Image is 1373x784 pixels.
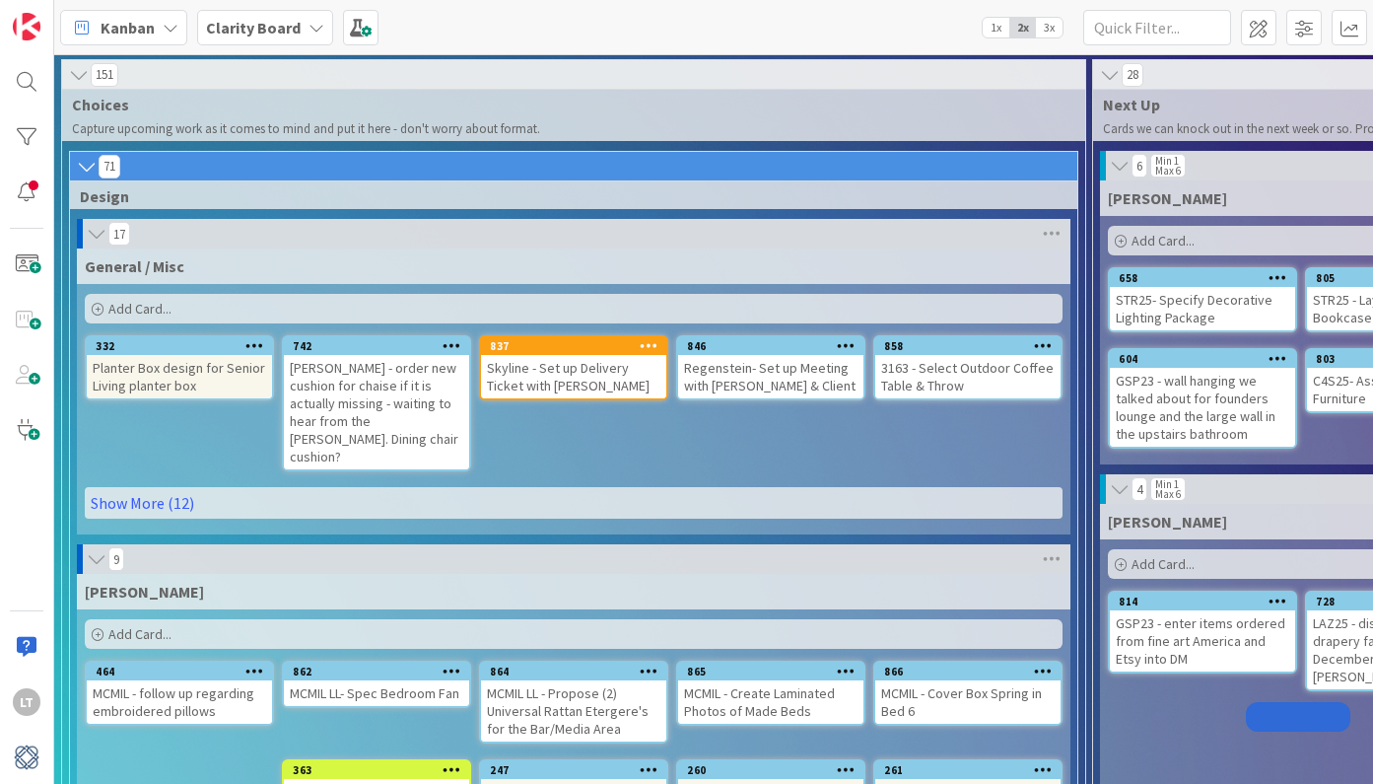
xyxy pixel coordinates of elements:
div: 814 [1110,593,1295,610]
span: 4 [1132,477,1147,501]
div: 332 [87,337,272,355]
div: 464 [96,665,272,678]
span: MCMIL McMillon [85,582,204,602]
div: 865 [687,665,863,678]
div: GSP23 - wall hanging we talked about for founders lounge and the large wall in the upstairs bathroom [1110,368,1295,447]
div: 260 [687,763,863,777]
div: 846Regenstein- Set up Meeting with [PERSON_NAME] & Client [678,337,863,398]
div: Max 6 [1155,166,1181,176]
div: 866 [884,665,1061,678]
div: MCMIL LL - Propose (2) Universal Rattan Etergere's for the Bar/Media Area [481,680,666,742]
div: 261 [884,763,1061,777]
div: 858 [875,337,1061,355]
div: 604GSP23 - wall hanging we talked about for founders lounge and the large wall in the upstairs ba... [1110,350,1295,447]
div: [PERSON_NAME] - order new cushion for chaise if it is actually missing - waiting to hear from the... [284,355,469,469]
div: 363 [284,761,469,779]
div: 247 [490,763,666,777]
span: Add Card... [1132,555,1195,573]
span: Add Card... [1132,232,1195,249]
div: 814GSP23 - enter items ordered from fine art America and Etsy into DM [1110,593,1295,672]
div: 862 [293,665,469,678]
div: 3163 - Select Outdoor Coffee Table & Throw [875,355,1061,398]
span: Design [80,186,1053,206]
img: avatar [13,744,40,771]
div: 864MCMIL LL - Propose (2) Universal Rattan Etergere's for the Bar/Media Area [481,663,666,742]
div: Skyline - Set up Delivery Ticket with [PERSON_NAME] [481,355,666,398]
div: 464MCMIL - follow up regarding embroidered pillows [87,663,272,724]
div: 658STR25- Specify Decorative Lighting Package [1110,269,1295,330]
div: Regenstein- Set up Meeting with [PERSON_NAME] & Client [678,355,863,398]
span: 2x [1009,18,1036,37]
div: 332 [96,339,272,353]
span: Kanban [101,16,155,39]
div: Max 6 [1155,489,1181,499]
div: 658 [1110,269,1295,287]
div: 604 [1119,352,1295,366]
div: 260 [678,761,863,779]
div: 846 [678,337,863,355]
div: 8583163 - Select Outdoor Coffee Table & Throw [875,337,1061,398]
div: 864 [490,665,666,678]
div: 865MCMIL - Create Laminated Photos of Made Beds [678,663,863,724]
div: 332Planter Box design for Senior Living planter box [87,337,272,398]
div: 742 [284,337,469,355]
span: 71 [99,155,120,178]
div: 742 [293,339,469,353]
div: MCMIL - Create Laminated Photos of Made Beds [678,680,863,724]
span: Add Card... [108,625,172,643]
div: GSP23 - enter items ordered from fine art America and Etsy into DM [1110,610,1295,672]
div: STR25- Specify Decorative Lighting Package [1110,287,1295,330]
span: Gina [1108,188,1227,208]
div: 866 [875,663,1061,680]
div: 846 [687,339,863,353]
div: 837 [481,337,666,355]
div: 247 [481,761,666,779]
img: Visit kanbanzone.com [13,13,40,40]
div: 363 [293,763,469,777]
span: 28 [1122,63,1143,87]
div: 837 [490,339,666,353]
div: Min 1 [1155,156,1179,166]
div: 837Skyline - Set up Delivery Ticket with [PERSON_NAME] [481,337,666,398]
div: 862MCMIL LL- Spec Bedroom Fan [284,663,469,706]
span: Lisa T. [1108,512,1227,532]
span: General / Misc [85,256,184,276]
div: MCMIL LL- Spec Bedroom Fan [284,680,469,706]
span: 151 [91,63,118,87]
div: LT [13,688,40,716]
div: 742[PERSON_NAME] - order new cushion for chaise if it is actually missing - waiting to hear from ... [284,337,469,469]
div: 858 [884,339,1061,353]
div: 866MCMIL - Cover Box Spring in Bed 6 [875,663,1061,724]
b: Clarity Board [206,18,301,37]
div: 864 [481,663,666,680]
p: Capture upcoming work as it comes to mind and put it here - don't worry about format. [72,121,1075,137]
div: 261 [875,761,1061,779]
div: 814 [1119,595,1295,608]
span: 9 [108,547,124,571]
div: 464 [87,663,272,680]
span: 6 [1132,154,1147,178]
span: 1x [983,18,1009,37]
div: Planter Box design for Senior Living planter box [87,355,272,398]
div: 604 [1110,350,1295,368]
span: 3x [1036,18,1063,37]
div: 865 [678,663,863,680]
span: 17 [108,222,130,246]
input: Quick Filter... [1083,10,1231,45]
span: Add Card... [108,300,172,318]
div: 658 [1119,271,1295,285]
div: 862 [284,663,469,680]
div: MCMIL - Cover Box Spring in Bed 6 [875,680,1061,724]
div: Min 1 [1155,479,1179,489]
a: Show More (12) [85,487,1063,519]
span: Choices [72,95,1061,114]
div: MCMIL - follow up regarding embroidered pillows [87,680,272,724]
